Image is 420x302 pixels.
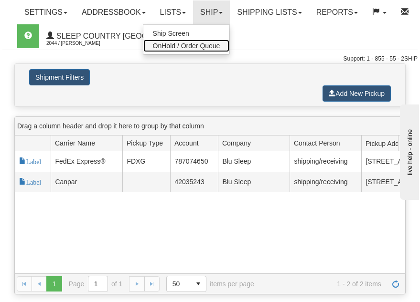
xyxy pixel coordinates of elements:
[398,102,419,199] iframe: chat widget
[153,42,220,50] span: OnHold / Order Queue
[2,55,418,63] div: Support: 1 - 855 - 55 - 2SHIP
[15,117,405,135] div: grid grouping header
[17,0,75,24] a: Settings
[153,30,189,37] span: Ship Screen
[166,276,206,292] span: Page sizes drop down
[218,151,290,172] td: Blu Sleep
[388,276,403,292] a: Refresh
[69,276,123,292] span: Page of 1
[170,151,218,172] td: 787074650
[143,40,230,52] a: OnHold / Order Queue
[46,39,118,48] span: 2044 / [PERSON_NAME]
[75,0,153,24] a: Addressbook
[88,276,108,292] input: Page 1
[153,0,193,24] a: Lists
[218,172,290,192] td: Blu Sleep
[39,24,214,48] a: Sleep Country [GEOGRAPHIC_DATA] 2044 / [PERSON_NAME]
[19,157,41,165] a: Label
[46,276,62,292] span: Page 1
[55,138,95,148] span: Carrier Name
[193,0,230,24] a: Ship
[19,157,41,164] span: Label
[127,138,163,148] span: Pickup Type
[54,32,202,40] span: Sleep Country [GEOGRAPHIC_DATA]
[19,178,41,185] span: Label
[230,0,309,24] a: Shipping lists
[174,138,199,148] span: Account
[29,69,90,85] button: Shipment Filters
[170,172,218,192] td: 42035243
[51,172,122,192] td: Canpar
[172,279,185,289] span: 50
[166,276,254,292] span: items per page
[290,151,361,172] td: shipping/receiving
[268,280,381,288] span: 1 - 2 of 2 items
[294,138,340,148] span: Contact Person
[191,276,206,292] span: select
[122,151,170,172] td: FDXG
[143,27,230,40] a: Ship Screen
[290,172,361,192] td: shipping/receiving
[19,178,41,186] a: Label
[222,138,251,148] span: Company
[51,151,122,172] td: FedEx Express®
[7,8,88,15] div: live help - online
[323,85,391,102] button: Add New Pickup
[309,0,365,24] a: Reports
